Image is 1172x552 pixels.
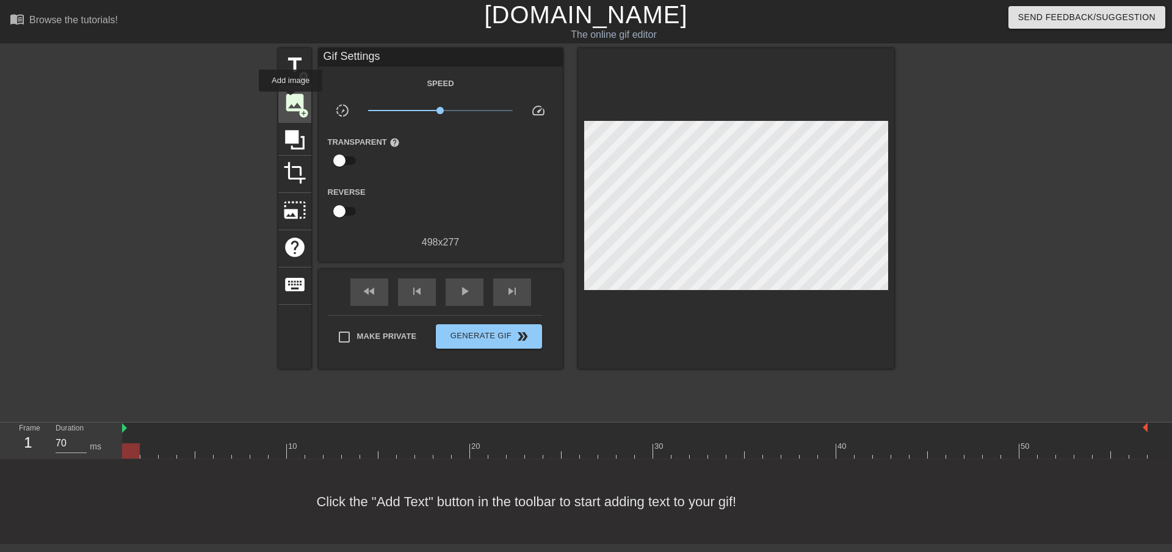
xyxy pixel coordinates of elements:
span: add_circle [298,108,309,118]
div: ms [90,440,101,453]
span: skip_next [505,284,519,299]
div: 1 [19,432,37,454]
span: menu_book [10,12,24,26]
div: Frame [10,423,46,458]
span: keyboard [283,273,306,296]
span: title [283,54,306,77]
div: Gif Settings [319,48,563,67]
div: 10 [288,440,299,452]
span: Send Feedback/Suggestion [1018,10,1156,25]
span: speed [531,103,546,118]
label: Speed [427,78,454,90]
div: 40 [837,440,848,452]
label: Reverse [328,186,366,198]
button: Generate Gif [436,324,541,349]
span: help [283,236,306,259]
button: Send Feedback/Suggestion [1008,6,1165,29]
span: play_arrow [457,284,472,299]
label: Transparent [328,136,400,148]
a: [DOMAIN_NAME] [484,1,687,28]
span: add_circle [298,71,309,81]
span: double_arrow [515,329,530,344]
div: 30 [654,440,665,452]
img: bound-end.png [1143,423,1148,432]
span: Make Private [357,330,417,343]
a: Browse the tutorials! [10,12,118,31]
span: crop [283,161,306,184]
span: image [283,91,306,114]
div: The online gif editor [397,27,831,42]
div: 498 x 277 [319,235,563,250]
span: Generate Gif [441,329,537,344]
span: fast_rewind [362,284,377,299]
div: 50 [1021,440,1032,452]
label: Duration [56,425,84,432]
div: Browse the tutorials! [29,15,118,25]
span: photo_size_select_large [283,198,306,222]
span: slow_motion_video [335,103,350,118]
div: 20 [471,440,482,452]
span: help [389,137,400,148]
span: skip_previous [410,284,424,299]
